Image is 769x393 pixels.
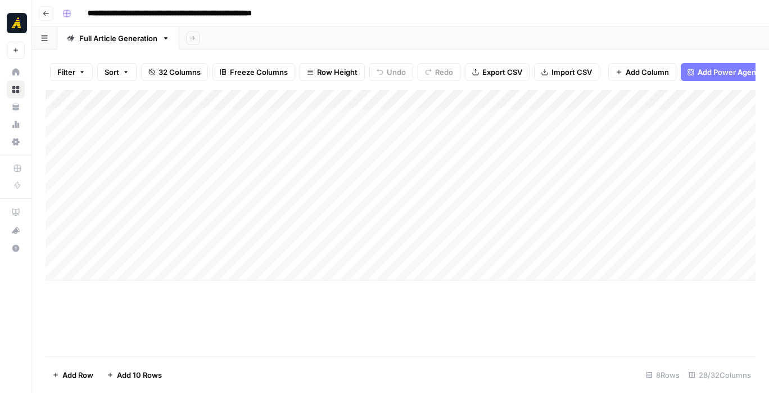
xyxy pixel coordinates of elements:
[97,63,137,81] button: Sort
[212,63,295,81] button: Freeze Columns
[7,203,25,221] a: AirOps Academy
[317,66,358,78] span: Row Height
[117,369,162,381] span: Add 10 Rows
[7,13,27,33] img: Marketers in Demand Logo
[7,221,25,239] button: What's new?
[7,115,25,133] a: Usage
[79,33,157,44] div: Full Article Generation
[435,66,453,78] span: Redo
[7,222,24,239] div: What's new?
[681,63,766,81] button: Add Power Agent
[7,239,25,257] button: Help + Support
[46,366,100,384] button: Add Row
[608,63,676,81] button: Add Column
[57,66,75,78] span: Filter
[100,366,169,384] button: Add 10 Rows
[7,98,25,116] a: Your Data
[7,133,25,151] a: Settings
[159,66,201,78] span: 32 Columns
[482,66,522,78] span: Export CSV
[50,63,93,81] button: Filter
[551,66,592,78] span: Import CSV
[7,81,25,99] a: Browse
[57,27,179,50] a: Full Article Generation
[141,63,208,81] button: 32 Columns
[641,366,684,384] div: 8 Rows
[418,63,460,81] button: Redo
[684,366,756,384] div: 28/32 Columns
[534,63,599,81] button: Import CSV
[230,66,288,78] span: Freeze Columns
[7,63,25,81] a: Home
[387,66,406,78] span: Undo
[62,369,93,381] span: Add Row
[300,63,365,81] button: Row Height
[698,66,759,78] span: Add Power Agent
[105,66,119,78] span: Sort
[465,63,530,81] button: Export CSV
[626,66,669,78] span: Add Column
[7,9,25,37] button: Workspace: Marketers in Demand
[369,63,413,81] button: Undo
